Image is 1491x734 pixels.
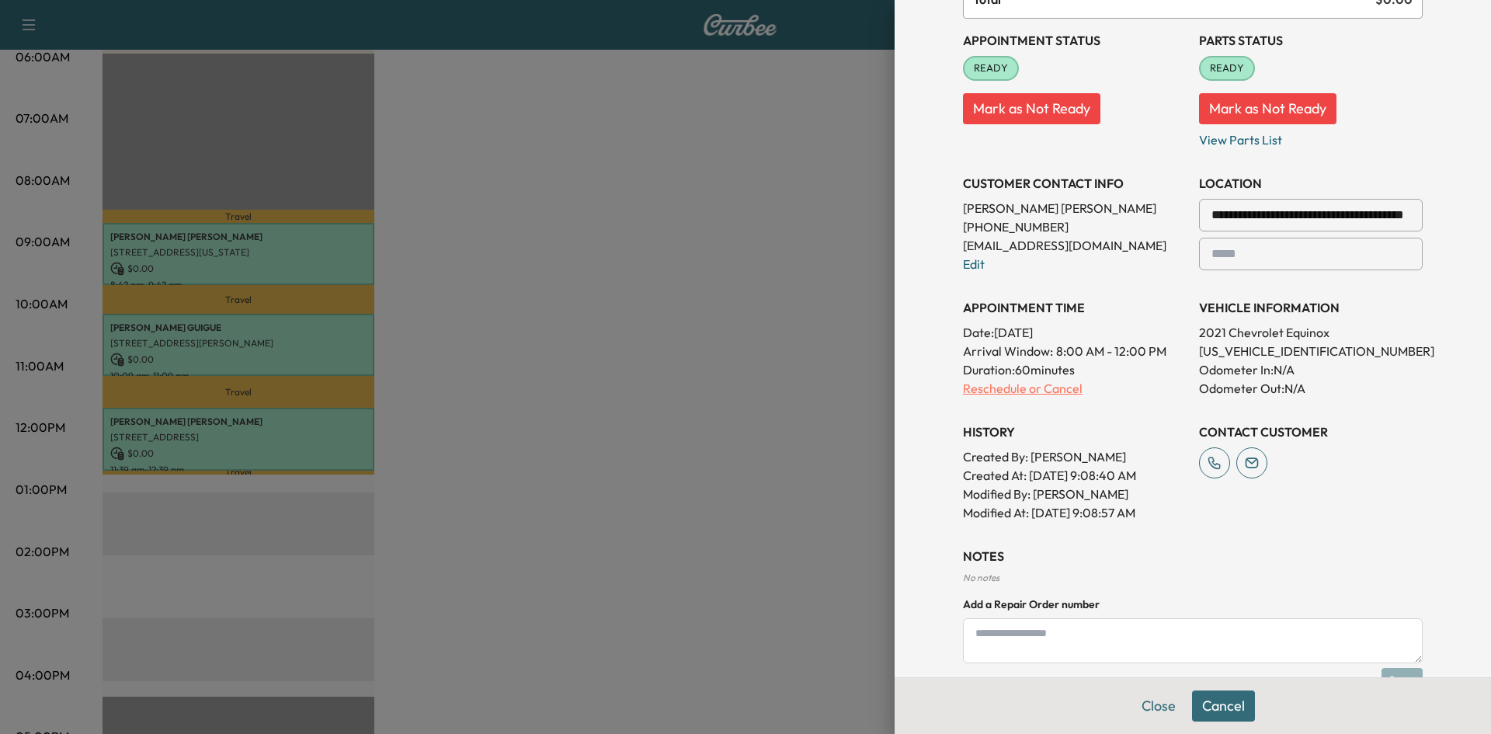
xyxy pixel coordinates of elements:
p: Reschedule or Cancel [963,379,1187,398]
p: Duration: 60 minutes [963,360,1187,379]
h3: History [963,423,1187,441]
p: View Parts List [1199,124,1423,149]
p: Arrival Window: [963,342,1187,360]
p: Modified By : [PERSON_NAME] [963,485,1187,503]
p: [US_VEHICLE_IDENTIFICATION_NUMBER] [1199,342,1423,360]
div: No notes [963,572,1423,584]
button: Close [1131,691,1186,722]
p: Odometer Out: N/A [1199,379,1423,398]
a: Edit [963,256,985,272]
h3: CONTACT CUSTOMER [1199,423,1423,441]
h3: CUSTOMER CONTACT INFO [963,174,1187,193]
button: Cancel [1192,691,1255,722]
button: Mark as Not Ready [963,93,1100,124]
p: Created By : [PERSON_NAME] [963,447,1187,466]
button: Mark as Not Ready [1199,93,1336,124]
span: 8:00 AM - 12:00 PM [1056,342,1166,360]
p: [EMAIL_ADDRESS][DOMAIN_NAME] [963,236,1187,255]
h3: APPOINTMENT TIME [963,298,1187,317]
h3: Parts Status [1199,31,1423,50]
span: READY [964,61,1017,76]
p: Created At : [DATE] 9:08:40 AM [963,466,1187,485]
h3: VEHICLE INFORMATION [1199,298,1423,317]
p: [PERSON_NAME] [PERSON_NAME] [963,199,1187,217]
p: Date: [DATE] [963,323,1187,342]
p: Modified At : [DATE] 9:08:57 AM [963,503,1187,522]
h3: Appointment Status [963,31,1187,50]
h3: NOTES [963,547,1423,565]
span: READY [1201,61,1253,76]
h3: LOCATION [1199,174,1423,193]
p: Odometer In: N/A [1199,360,1423,379]
h4: Add a Repair Order number [963,597,1423,612]
p: [PHONE_NUMBER] [963,217,1187,236]
p: 2021 Chevrolet Equinox [1199,323,1423,342]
